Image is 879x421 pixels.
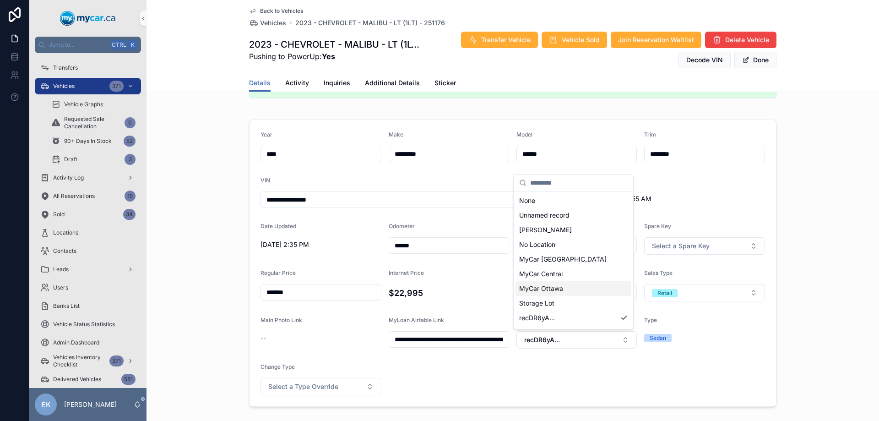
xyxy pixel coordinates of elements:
span: Vehicle Status Statistics [53,321,115,328]
span: Join Reservation Waitlist [618,35,694,44]
div: 581 [121,374,136,385]
a: Vehicles [249,18,286,27]
span: Date Updated [260,223,296,230]
span: Odometer [389,223,415,230]
span: Sold [53,211,65,218]
a: Delivered Vehicles581 [35,371,141,388]
span: Type [644,317,657,323]
div: 371 [109,81,124,92]
div: 52 [124,136,136,147]
a: All Reservations15 [35,188,141,204]
a: Vehicle Status Statistics [35,316,141,333]
span: EK [41,399,51,410]
span: Delivered Vehicles [53,376,101,383]
div: scrollable content [29,53,146,388]
button: Select Button [644,284,765,301]
span: Transfers [53,64,78,71]
a: Requested Sale Cancellation0 [46,115,141,131]
span: recDR6yA... [524,335,560,344]
span: MyCar Central [519,269,563,279]
div: Suggestions [514,191,633,329]
a: Users [35,279,141,296]
span: Ctrl [111,40,127,49]
a: Inquiries [324,75,350,93]
span: -- [260,334,266,343]
span: MyCar [GEOGRAPHIC_DATA] [519,255,607,264]
span: VIN [260,177,270,184]
a: Details [249,75,271,92]
span: Decode VIN [686,55,723,65]
span: Locations [53,229,78,236]
span: Storage Lot [519,299,554,308]
a: Back to Vehicles [249,7,303,15]
span: Regular Price [260,269,296,276]
span: 90+ Days In Stock [64,137,112,145]
span: [DATE] 2:35 PM [260,240,381,249]
a: Sticker [434,75,456,93]
span: Vehicles [53,82,75,90]
span: Make [389,131,403,138]
a: 90+ Days In Stock52 [46,133,141,149]
span: Select a Spare Key [652,241,710,251]
button: Done [734,52,776,68]
span: Change Type [260,363,295,370]
div: 0 [125,117,136,128]
span: Activity Log [53,174,84,181]
span: Requested Sale Cancellation [64,115,121,130]
span: Vehicle Graphs [64,101,103,108]
a: Vehicles Inventory Checklist371 [35,353,141,369]
button: Select Button [644,237,765,255]
span: Users [53,284,68,291]
span: recDR6yA... [519,313,555,323]
div: 3 [125,154,136,165]
a: Banks List [35,298,141,314]
span: All Reservations [53,192,95,200]
button: Join Reservation Waitlist [611,32,701,48]
span: Main Photo Link [260,317,302,323]
a: Vehicles371 [35,78,141,94]
div: Retail [657,289,672,297]
a: Activity Log [35,169,141,186]
span: [DATE] 11:55 AM [602,194,722,203]
span: Sticker [434,78,456,87]
strong: Yes [322,52,335,61]
span: Leads [53,266,69,273]
span: Details [249,78,271,87]
a: Sold34 [35,206,141,223]
div: 15 [125,191,136,202]
span: MyCar Kingston [519,328,567,337]
span: Select a Type Override [268,382,338,391]
span: Transfer Vehicle [481,35,531,44]
span: Banks List [53,302,80,310]
button: Decode VIN [678,52,731,68]
button: Delete Vehicle [705,32,776,48]
span: Delete Vehicle [725,35,769,44]
a: 2023 - CHEVROLET - MALIBU - LT (1LT) - 251176 [295,18,445,27]
a: Admin Dashboard [35,334,141,351]
p: [PERSON_NAME] [64,400,117,409]
a: Additional Details [365,75,420,93]
span: Contacts [53,247,76,255]
div: 34 [123,209,136,220]
div: None [515,193,631,208]
span: Model [516,131,532,138]
span: MyCar Ottawa [519,284,563,293]
div: 371 [109,355,124,366]
h1: 2023 - CHEVROLET - MALIBU - LT (1LT) - 251176 [249,38,423,51]
h4: $22,995 [389,287,510,299]
span: MyLoan Airtable Link [389,317,444,323]
span: Inquiries [324,78,350,87]
button: Vehicle Sold [542,32,607,48]
a: Activity [285,75,309,93]
span: Pushing to PowerUp: [249,51,423,62]
a: Transfers [35,60,141,76]
span: K [129,41,136,49]
span: Unnamed record [519,211,570,220]
a: Contacts [35,243,141,259]
span: Jump to... [49,41,107,49]
a: Leads [35,261,141,278]
span: Activity [285,78,309,87]
span: Vehicles Inventory Checklist [53,354,106,368]
span: Additional Details [365,78,420,87]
